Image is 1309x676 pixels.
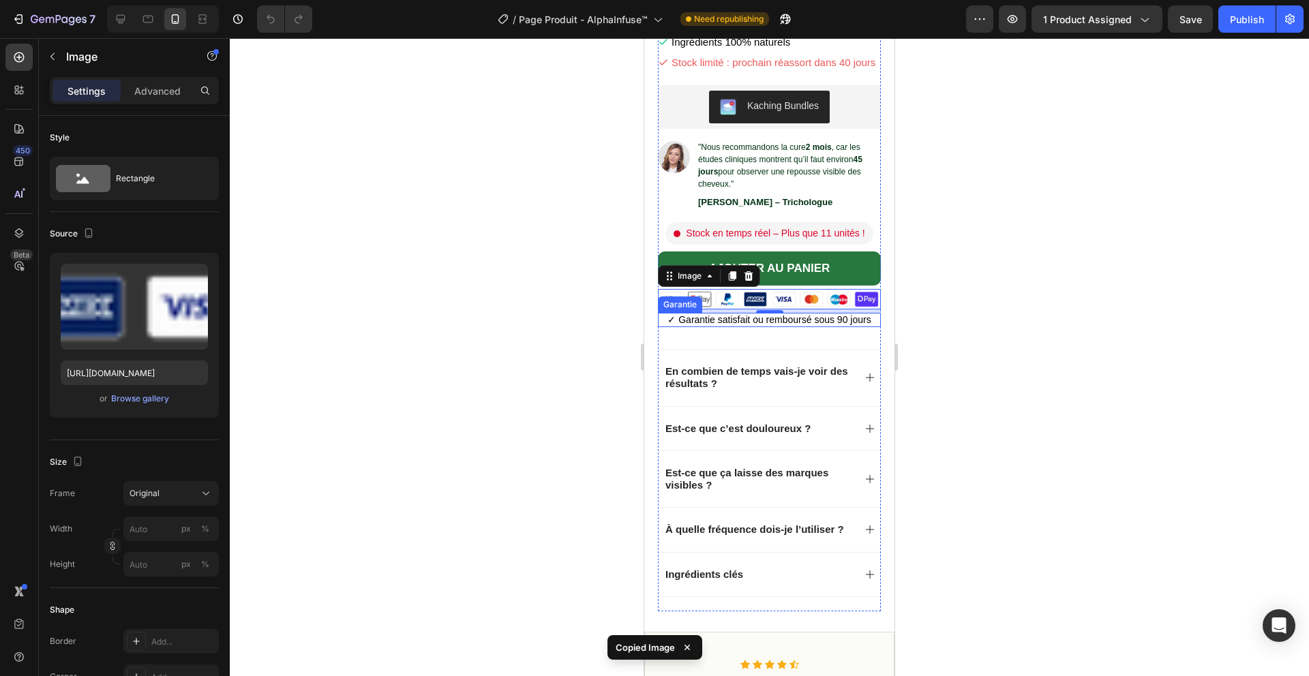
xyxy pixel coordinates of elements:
[21,429,184,452] span: Est-ce que ça laisse des marques visibles ?
[257,5,312,33] div: Undo/Redo
[54,117,218,138] strong: 45 jours
[116,163,199,194] div: Rectangle
[644,38,894,676] iframe: Design area
[61,360,208,385] input: https://example.com/image.jpg
[197,556,213,572] button: px
[178,521,194,537] button: %
[14,251,237,271] img: gempages_577413340163212179-cf6918db-a3c0-406d-b079-d796502bed40.webp
[100,390,108,407] span: or
[76,61,92,77] img: KachingBundles.png
[1168,5,1213,33] button: Save
[123,481,219,506] button: Original
[178,556,194,572] button: %
[134,84,181,98] p: Advanced
[1218,5,1276,33] button: Publish
[66,48,182,65] p: Image
[14,103,46,135] img: Edna Skopljak
[162,104,187,114] strong: 2 mois
[50,487,75,500] label: Frame
[50,453,86,472] div: Size
[5,5,102,33] button: 7
[21,530,99,542] span: Ingrédients clés
[1263,609,1295,642] div: Open Intercom Messenger
[31,232,60,244] div: Image
[513,12,516,27] span: /
[21,485,200,497] span: À quelle fréquence dois-je l’utiliser ?
[50,558,75,570] label: Height
[111,393,169,405] div: Browse gallery
[197,521,213,537] button: px
[123,552,219,577] input: px%
[67,84,106,98] p: Settings
[103,61,175,75] div: Kaching Bundles
[123,517,219,541] input: px%
[50,523,72,535] label: Width
[1032,5,1162,33] button: 1 product assigned
[10,249,33,260] div: Beta
[130,487,160,500] span: Original
[42,188,220,202] span: Stock en temps réel – Plus que 11 unités !
[50,225,97,243] div: Source
[27,16,231,33] span: Stock limité : prochain réassort dans 40 jours
[151,636,215,648] div: Add...
[201,523,209,535] div: %
[65,52,185,85] button: Kaching Bundles
[50,132,70,144] div: Style
[1230,12,1264,27] div: Publish
[50,604,74,616] div: Shape
[201,558,209,570] div: %
[50,635,76,647] div: Border
[616,641,675,654] p: Copied Image
[110,392,170,405] button: Browse gallery
[694,13,764,25] span: Need republishing
[54,103,237,152] p: "Nous recommandons la cure , car les études cliniques montrent qu’il faut environ pour observer u...
[21,327,204,351] span: En combien de temps vais-je voir des résultats ?
[181,523,191,535] div: px
[14,213,237,247] button: AJOUTER AU PANIER
[1043,12,1132,27] span: 1 product assigned
[1179,14,1202,25] span: Save
[181,558,191,570] div: px
[14,275,237,289] p: ✓ Garantie satisfait ou remboursé sous 90 jours
[519,12,648,27] span: Page Produit - AlphaInfuse™
[89,11,95,27] p: 7
[54,159,188,169] strong: [PERSON_NAME] – Trichologue
[21,384,166,396] span: Est-ce que c’est douloureux ?
[61,264,208,350] img: preview-image
[65,223,186,238] div: AJOUTER AU PANIER
[13,145,33,156] div: 450
[16,260,55,273] div: Garantie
